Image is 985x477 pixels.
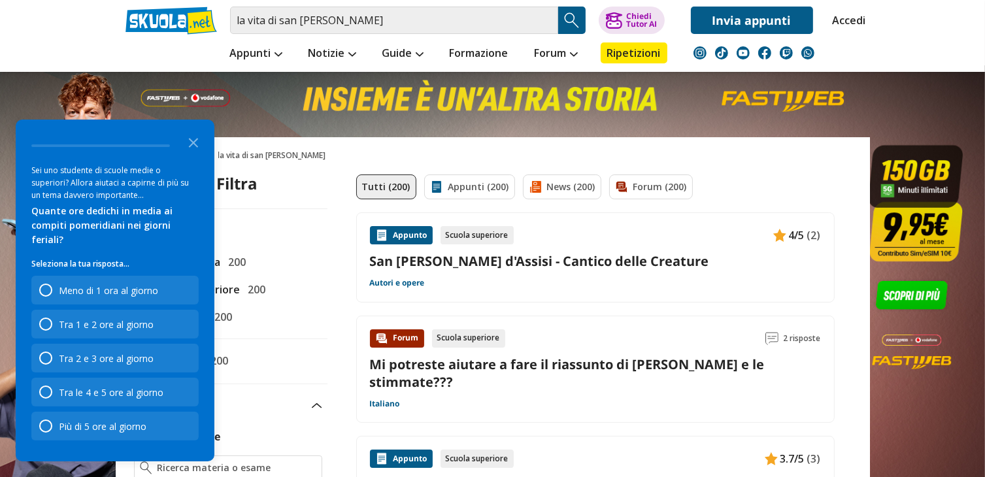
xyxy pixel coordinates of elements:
div: Più di 5 ore al giorno [59,420,146,433]
img: Appunti filtro contenuto [430,180,443,193]
img: facebook [758,46,771,59]
div: Tra 1 e 2 ore al giorno [59,318,154,331]
input: Cerca appunti, riassunti o versioni [230,7,558,34]
a: Appunti (200) [424,174,515,199]
div: Sei uno studente di scuole medie o superiori? Allora aiutaci a capirne di più su un tema davvero ... [31,164,199,201]
span: 200 [224,254,246,271]
img: Commenti lettura [765,332,778,345]
img: Cerca appunti, riassunti o versioni [562,10,582,30]
a: Tutti (200) [356,174,416,199]
span: la vita di san [PERSON_NAME] [218,145,331,167]
div: Tra 2 e 3 ore al giorno [31,344,199,372]
div: Tra le 4 e 5 ore al giorno [31,378,199,406]
a: Ripetizioni [601,42,667,63]
button: ChiediTutor AI [599,7,665,34]
a: News (200) [523,174,601,199]
a: Notizie [305,42,359,66]
div: Tra le 4 e 5 ore al giorno [59,386,163,399]
a: Appunti [227,42,286,66]
img: tiktok [715,46,728,59]
a: Forum [531,42,581,66]
img: twitch [780,46,793,59]
p: Seleziona la tua risposta... [31,257,199,271]
div: Meno di 1 ora al giorno [31,276,199,304]
img: instagram [693,46,707,59]
div: Più di 5 ore al giorno [31,412,199,440]
a: Accedi [833,7,860,34]
span: 3.7/5 [780,450,805,467]
img: youtube [737,46,750,59]
div: Scuola superiore [441,226,514,244]
div: Quante ore dedichi in media ai compiti pomeridiani nei giorni feriali? [31,204,199,247]
a: Guide [379,42,427,66]
div: Scuola superiore [441,450,514,468]
div: Survey [16,120,214,461]
a: Mi potreste aiutare a fare il riassunto di [PERSON_NAME] e le stimmate??? [370,355,765,391]
div: Appunto [370,226,433,244]
a: San [PERSON_NAME] d'Assisi - Cantico delle Creature [370,252,821,270]
span: (2) [807,227,821,244]
img: Ricerca materia o esame [140,461,152,474]
img: Appunti contenuto [375,452,388,465]
div: Scuola superiore [432,329,505,348]
input: Ricerca materia o esame [157,461,316,474]
img: Appunti contenuto [375,229,388,242]
a: Formazione [446,42,512,66]
img: Appunti contenuto [765,452,778,465]
a: Italiano [370,399,400,409]
div: Appunto [370,450,433,468]
span: 2 risposte [784,329,821,348]
img: Forum filtro contenuto [615,180,628,193]
button: Close the survey [180,129,207,155]
button: Search Button [558,7,586,34]
span: (3) [807,450,821,467]
img: News filtro contenuto [529,180,542,193]
span: 200 [243,281,266,298]
div: Tra 1 e 2 ore al giorno [31,310,199,338]
span: 4/5 [789,227,805,244]
div: Meno di 1 ora al giorno [59,284,158,297]
a: Forum (200) [609,174,693,199]
img: Forum contenuto [375,332,388,345]
div: Forum [370,329,424,348]
img: Apri e chiudi sezione [312,403,322,408]
a: Autori e opere [370,278,425,288]
span: 200 [206,352,229,369]
span: 200 [210,308,233,325]
div: Chiedi Tutor AI [626,12,657,28]
div: Tra 2 e 3 ore al giorno [59,352,154,365]
div: Filtra [198,174,258,193]
img: Appunti contenuto [773,229,786,242]
a: Invia appunti [691,7,813,34]
img: WhatsApp [801,46,814,59]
